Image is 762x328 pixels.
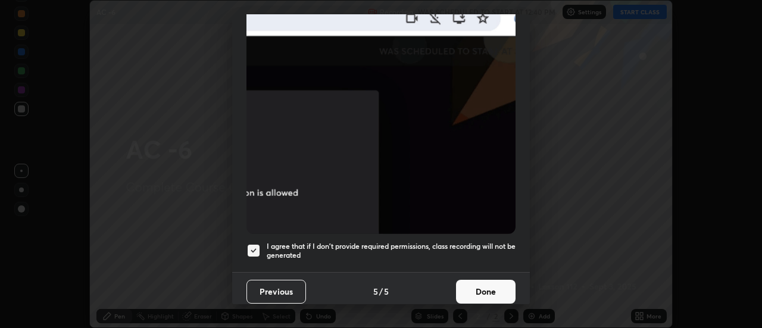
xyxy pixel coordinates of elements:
[267,242,516,260] h5: I agree that if I don't provide required permissions, class recording will not be generated
[456,280,516,304] button: Done
[373,285,378,298] h4: 5
[379,285,383,298] h4: /
[246,280,306,304] button: Previous
[384,285,389,298] h4: 5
